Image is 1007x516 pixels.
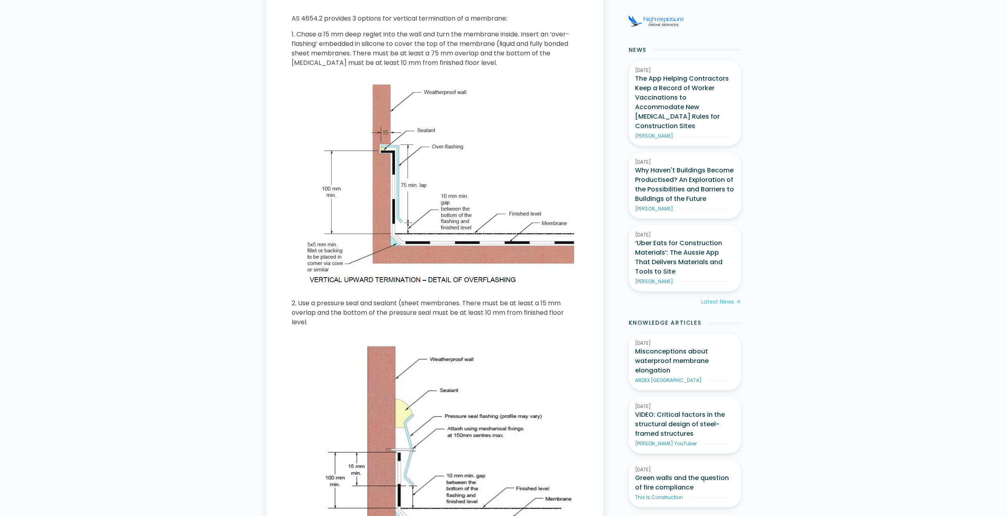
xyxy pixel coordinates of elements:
[635,159,735,166] div: [DATE]
[635,473,735,492] h3: Green walls and the question of fire compliance
[629,319,702,327] h2: Knowledge Articles
[629,225,741,291] a: [DATE]‘Uber Eats for Construction Materials’: The Aussie App That Delivers Materials and Tools to...
[635,67,735,74] div: [DATE]
[292,30,578,68] p: 1. Chase a 15 mm deep reglet into the wall and turn the membrane inside. Insert an ‘over-flashing...
[629,60,741,146] a: [DATE]The App Helping Contractors Keep a Record of Worker Vaccinations to Accommodate New [MEDICA...
[635,166,735,204] h3: Why Haven't Buildings Become Productised? An Exploration of the Possibilities and Barriers to Bui...
[635,494,683,501] div: This Is Construction
[292,14,578,23] p: AS 4654.2 provides 3 options for vertical termination of a membrane:
[635,132,673,140] div: [PERSON_NAME]
[629,397,741,454] a: [DATE]VIDEO: Critical factors in the structural design of steel-framed structures[PERSON_NAME] Yo...
[629,460,741,507] a: [DATE]Green walls and the question of fire complianceThis Is Construction
[628,15,684,27] img: High Exposure
[701,298,741,306] a: Latest Newsarrow_forward
[292,299,578,327] p: 2. Use a pressure seal and sealant (sheet membranes. There must be at least a 15 mm overlap and t...
[629,46,647,54] h2: News
[635,377,702,384] div: ARDEX [GEOGRAPHIC_DATA]
[635,403,735,410] div: [DATE]
[635,347,735,375] h3: Misconceptions about waterproof membrane elongation
[629,152,741,219] a: [DATE]Why Haven't Buildings Become Productised? An Exploration of the Possibilities and Barriers ...
[635,466,735,473] div: [DATE]
[635,231,735,238] div: [DATE]
[635,74,735,131] h3: The App Helping Contractors Keep a Record of Worker Vaccinations to Accommodate New [MEDICAL_DATA...
[736,298,741,306] div: arrow_forward
[635,278,673,285] div: [PERSON_NAME]
[635,340,735,347] div: [DATE]
[635,410,735,439] h3: VIDEO: Critical factors in the structural design of steel-framed structures
[635,440,697,447] div: [PERSON_NAME] YouTuber
[701,298,734,306] div: Latest News
[635,205,673,212] div: [PERSON_NAME]
[635,238,735,276] h3: ‘Uber Eats for Construction Materials’: The Aussie App That Delivers Materials and Tools to Site
[629,333,741,390] a: [DATE]Misconceptions about waterproof membrane elongationARDEX [GEOGRAPHIC_DATA]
